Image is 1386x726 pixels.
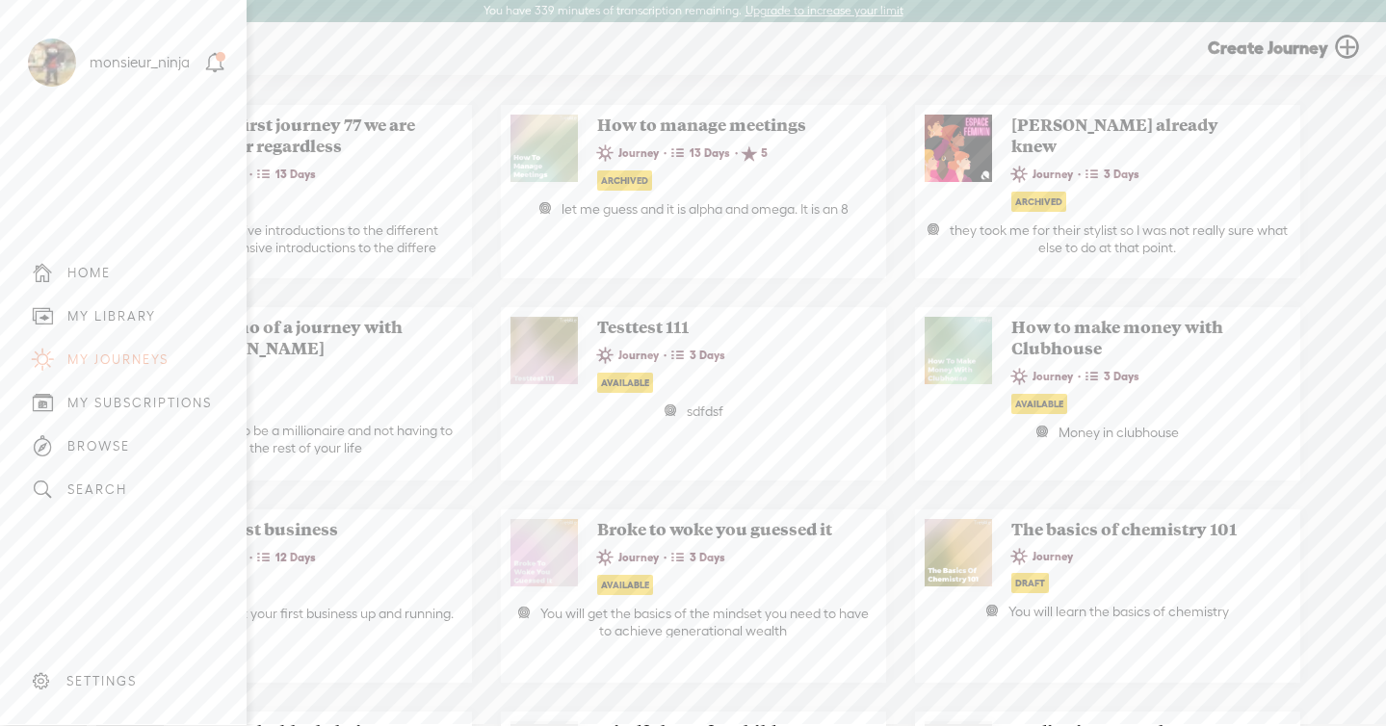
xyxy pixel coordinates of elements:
div: SETTINGS [66,673,137,689]
div: HOME [67,265,111,281]
div: MY JOURNEYS [67,351,169,368]
div: BROWSE [67,438,130,454]
div: MY LIBRARY [67,308,156,324]
div: monsieur_ninja [90,53,190,72]
div: MY SUBSCRIPTIONS [67,395,212,411]
div: SEARCH [67,481,127,498]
